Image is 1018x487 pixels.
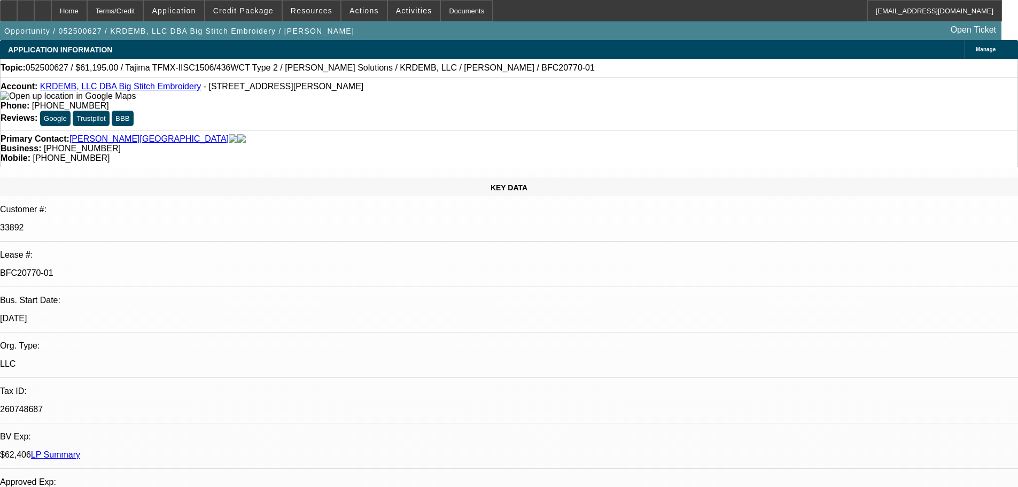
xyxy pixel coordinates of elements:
[396,6,432,15] span: Activities
[388,1,440,21] button: Activities
[26,63,595,73] span: 052500627 / $61,195.00 / Tajima TFMX-IISC1506/436WCT Type 2 / [PERSON_NAME] Solutions / KRDEMB, L...
[73,111,109,126] button: Trustpilot
[341,1,387,21] button: Actions
[976,47,996,52] span: Manage
[32,101,109,110] span: [PHONE_NUMBER]
[283,1,340,21] button: Resources
[229,134,237,144] img: facebook-icon.png
[491,183,527,192] span: KEY DATA
[1,82,37,91] strong: Account:
[31,450,80,459] a: LP Summary
[1,113,37,122] strong: Reviews:
[1,91,136,101] img: Open up location in Google Maps
[291,6,332,15] span: Resources
[112,111,134,126] button: BBB
[144,1,204,21] button: Application
[1,101,29,110] strong: Phone:
[33,153,110,163] span: [PHONE_NUMBER]
[4,27,354,35] span: Opportunity / 052500627 / KRDEMB, LLC DBA Big Stitch Embroidery / [PERSON_NAME]
[204,82,364,91] span: - [STREET_ADDRESS][PERSON_NAME]
[1,153,30,163] strong: Mobile:
[40,111,71,126] button: Google
[8,45,112,54] span: APPLICATION INFORMATION
[237,134,246,144] img: linkedin-icon.png
[152,6,196,15] span: Application
[1,134,69,144] strong: Primary Contact:
[213,6,274,15] span: Credit Package
[349,6,379,15] span: Actions
[1,144,41,153] strong: Business:
[1,63,26,73] strong: Topic:
[40,82,201,91] a: KRDEMB, LLC DBA Big Stitch Embroidery
[205,1,282,21] button: Credit Package
[44,144,121,153] span: [PHONE_NUMBER]
[1,91,136,101] a: View Google Maps
[69,134,229,144] a: [PERSON_NAME][GEOGRAPHIC_DATA]
[946,21,1000,39] a: Open Ticket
